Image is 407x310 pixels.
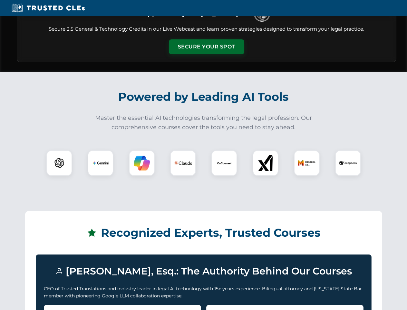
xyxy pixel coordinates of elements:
[170,150,196,176] div: Claude
[174,154,192,172] img: Claude Logo
[88,150,113,176] div: Gemini
[335,150,361,176] div: DeepSeek
[211,150,237,176] div: CoCounsel
[294,150,320,176] div: Mistral AI
[25,26,388,33] p: Secure 2.5 General & Technology Credits in our Live Webcast and learn proven strategies designed ...
[44,263,363,280] h3: [PERSON_NAME], Esq.: The Authority Behind Our Courses
[46,150,72,176] div: ChatGPT
[10,3,87,13] img: Trusted CLEs
[129,150,155,176] div: Copilot
[91,113,316,132] p: Master the essential AI technologies transforming the legal profession. Our comprehensive courses...
[298,154,316,172] img: Mistral AI Logo
[25,86,382,108] h2: Powered by Leading AI Tools
[36,222,372,244] h2: Recognized Experts, Trusted Courses
[339,154,357,172] img: DeepSeek Logo
[253,150,278,176] div: xAI
[134,155,150,171] img: Copilot Logo
[44,285,363,300] p: CEO of Trusted Translations and industry leader in legal AI technology with 15+ years experience....
[216,155,232,171] img: CoCounsel Logo
[169,39,244,54] button: Secure Your Spot
[92,155,109,171] img: Gemini Logo
[50,154,69,172] img: ChatGPT Logo
[257,155,274,171] img: xAI Logo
